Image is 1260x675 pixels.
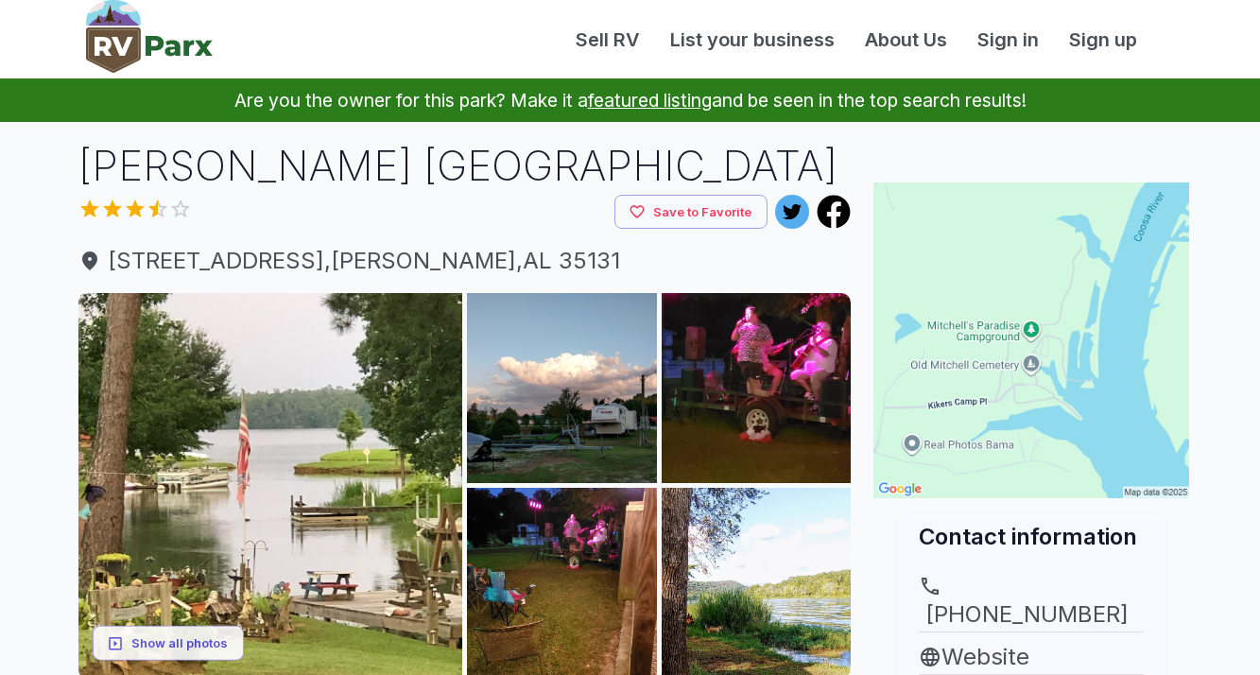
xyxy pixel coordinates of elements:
span: [STREET_ADDRESS] , [PERSON_NAME] , AL 35131 [78,244,852,278]
img: AAcXr8qxq18IAK0KuZvjGY-LBRwrVIzkyze_bVgaiG4hqPsXVmcEjQdlYNNg6W-uGiZVrfBXd4xG0wh6s8aY3Y8zrvtPbllsg... [662,293,852,483]
a: Website [919,640,1144,674]
p: Are you the owner for this park? Make it a and be seen in the top search results! [23,78,1237,122]
h1: [PERSON_NAME] [GEOGRAPHIC_DATA] [78,137,852,195]
a: [STREET_ADDRESS],[PERSON_NAME],AL 35131 [78,244,852,278]
a: Sell RV [561,26,655,54]
img: Map for Mitchell's Paradise Rv Resort [873,182,1189,498]
a: [PHONE_NUMBER] [919,575,1144,632]
h2: Contact information [919,521,1144,552]
img: AAcXr8pMfrOxpxk9uMB8A3wPrOjY6Cg0swCg8-50trNRl-kfA8dVdtLmeDhTuq5px1VDW2xPI9XJg2Car34HfBcN_3sMfHwsk... [467,293,657,483]
a: List your business [655,26,850,54]
button: Show all photos [93,626,244,661]
a: featured listing [588,89,712,112]
button: Save to Favorite [614,195,768,230]
a: Sign in [962,26,1054,54]
a: About Us [850,26,962,54]
a: Sign up [1054,26,1152,54]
